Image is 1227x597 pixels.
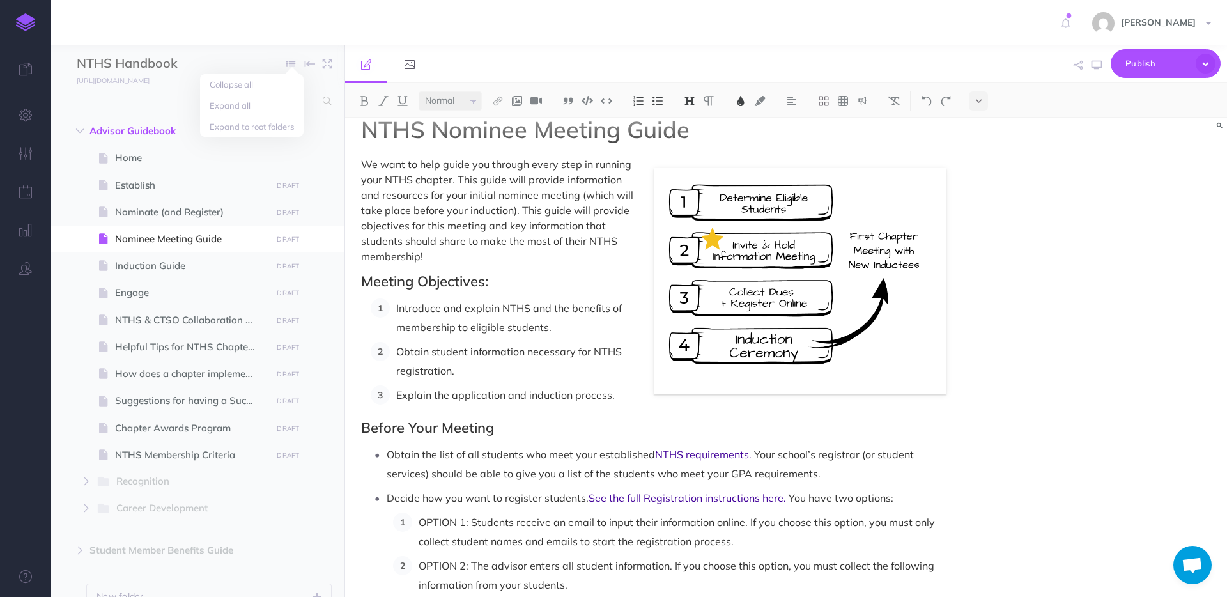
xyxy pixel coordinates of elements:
[789,492,893,504] span: You have two options:
[921,96,932,106] img: Undo
[272,205,304,220] button: DRAFT
[654,168,946,394] img: ObYG2CjiH8ddv0TXLcup.png
[419,559,937,591] span: OPTION 2: The advisor enters all student information. If you choose this option, you must collect...
[749,448,752,461] span: .
[940,96,952,106] img: Redo
[396,302,624,334] span: Introduce and explain NTHS and the benefits of membership to eligible students.
[562,96,574,106] img: Blockquote button
[684,96,695,106] img: Headings dropdown button
[272,448,304,463] button: DRAFT
[387,492,589,504] span: Decide how you want to register students.
[116,474,249,490] span: Recognition
[511,96,523,106] img: Add image button
[115,258,268,274] span: Induction Guide
[77,89,315,112] input: Search
[272,340,304,355] button: DRAFT
[277,370,299,378] small: DRAFT
[115,205,268,220] span: Nominate (and Register)
[1111,49,1221,78] button: Publish
[783,492,786,504] span: .
[277,451,299,460] small: DRAFT
[655,448,749,461] a: NTHS requirements
[77,76,150,85] small: [URL][DOMAIN_NAME]
[115,178,268,193] span: Establish
[1092,12,1115,35] img: e15ca27c081d2886606c458bc858b488.jpg
[272,286,304,300] button: DRAFT
[272,421,304,436] button: DRAFT
[589,492,783,504] a: See the full Registration instructions here
[387,448,655,461] span: Obtain the list of all students who meet your established
[582,96,593,105] img: Code block button
[530,96,542,106] img: Add video button
[115,366,268,382] span: How does a chapter implement the Core Four Objectives?
[272,367,304,382] button: DRAFT
[200,74,304,95] a: Collapse all
[396,389,615,401] span: Explain the application and induction process.
[633,96,644,106] img: Ordered list button
[200,95,304,116] a: Expand all
[837,96,849,106] img: Create table button
[492,96,504,106] img: Link button
[754,96,766,106] img: Text background color button
[277,182,299,190] small: DRAFT
[115,150,268,166] span: Home
[277,316,299,325] small: DRAFT
[419,516,938,548] span: OPTION 1: Students receive an email to input their information online. If you choose this option,...
[703,96,714,106] img: Paragraph button
[115,285,268,300] span: Engage
[89,543,252,558] span: Student Member Benefits Guide
[361,158,636,263] span: We want to help guide you through every step in running your NTHS chapter. This guide will provid...
[77,54,227,74] input: Documentation Name
[397,96,408,106] img: Underline button
[361,272,488,290] span: Meeting Objectives:
[272,178,304,193] button: DRAFT
[89,123,252,139] span: Advisor Guidebook
[277,289,299,297] small: DRAFT
[1115,17,1202,28] span: [PERSON_NAME]
[277,397,299,405] small: DRAFT
[1173,546,1212,584] a: Open chat
[361,419,494,437] span: Before Your Meeting
[115,231,268,247] span: Nominee Meeting Guide
[735,96,746,106] img: Text color button
[652,96,663,106] img: Unordered list button
[888,96,900,106] img: Clear styles button
[115,393,268,408] span: Suggestions for having a Successful Chapter
[115,313,268,328] span: NTHS & CTSO Collaboration Guide
[601,96,612,105] img: Inline code button
[16,13,35,31] img: logo-mark.svg
[396,345,624,377] span: Obtain student information necessary for NTHS registration.
[361,115,690,144] span: NTHS Nominee Meeting Guide
[272,394,304,408] button: DRAFT
[115,447,268,463] span: NTHS Membership Criteria
[116,500,249,517] span: Career Development
[277,235,299,244] small: DRAFT
[1125,54,1189,74] span: Publish
[277,262,299,270] small: DRAFT
[115,339,268,355] span: Helpful Tips for NTHS Chapter Officers
[272,313,304,328] button: DRAFT
[786,96,798,106] img: Alignment dropdown menu button
[277,208,299,217] small: DRAFT
[856,96,868,106] img: Callout dropdown menu button
[272,259,304,274] button: DRAFT
[277,424,299,433] small: DRAFT
[378,96,389,106] img: Italic button
[359,96,370,106] img: Bold button
[51,74,162,86] a: [URL][DOMAIN_NAME]
[272,232,304,247] button: DRAFT
[277,343,299,352] small: DRAFT
[200,116,304,137] a: Expand to root folders
[115,421,268,436] span: Chapter Awards Program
